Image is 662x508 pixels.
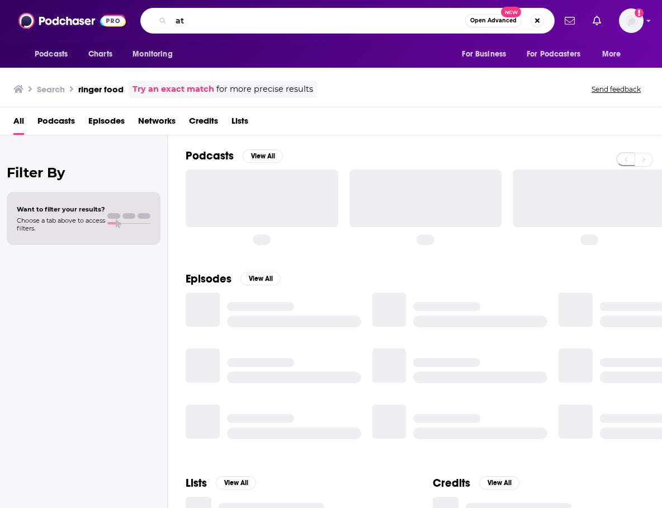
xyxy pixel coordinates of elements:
[479,476,519,490] button: View All
[186,272,231,286] h2: Episodes
[88,46,112,62] span: Charts
[35,46,68,62] span: Podcasts
[7,164,160,181] h2: Filter By
[243,149,283,163] button: View All
[433,476,470,490] h2: Credits
[81,44,119,65] a: Charts
[17,205,105,213] span: Want to filter your results?
[519,44,597,65] button: open menu
[37,84,65,95] h3: Search
[619,8,644,33] button: Show profile menu
[470,18,517,23] span: Open Advanced
[133,83,214,96] a: Try an exact match
[501,7,521,17] span: New
[433,476,519,490] a: CreditsView All
[465,14,522,27] button: Open AdvancedNew
[619,8,644,33] span: Logged in as rowan.sullivan
[560,11,579,30] a: Show notifications dropdown
[527,46,580,62] span: For Podcasters
[18,10,126,31] img: Podchaser - Follow, Share and Rate Podcasts
[462,46,506,62] span: For Business
[594,44,635,65] button: open menu
[186,272,281,286] a: EpisodesView All
[635,8,644,17] svg: Add a profile image
[186,476,256,490] a: ListsView All
[186,476,207,490] h2: Lists
[171,12,465,30] input: Search podcasts, credits, & more...
[240,272,281,285] button: View All
[17,217,105,232] span: Choose a tab above to access filters.
[125,44,187,65] button: open menu
[619,8,644,33] img: User Profile
[37,112,75,135] a: Podcasts
[231,112,248,135] a: Lists
[189,112,218,135] a: Credits
[140,8,555,34] div: Search podcasts, credits, & more...
[216,476,256,490] button: View All
[138,112,176,135] a: Networks
[88,112,125,135] a: Episodes
[186,149,234,163] h2: Podcasts
[133,46,172,62] span: Monitoring
[186,149,283,163] a: PodcastsView All
[78,84,124,95] h3: ringer food
[27,44,82,65] button: open menu
[602,46,621,62] span: More
[588,84,644,94] button: Send feedback
[216,83,313,96] span: for more precise results
[13,112,24,135] a: All
[588,11,606,30] a: Show notifications dropdown
[454,44,520,65] button: open menu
